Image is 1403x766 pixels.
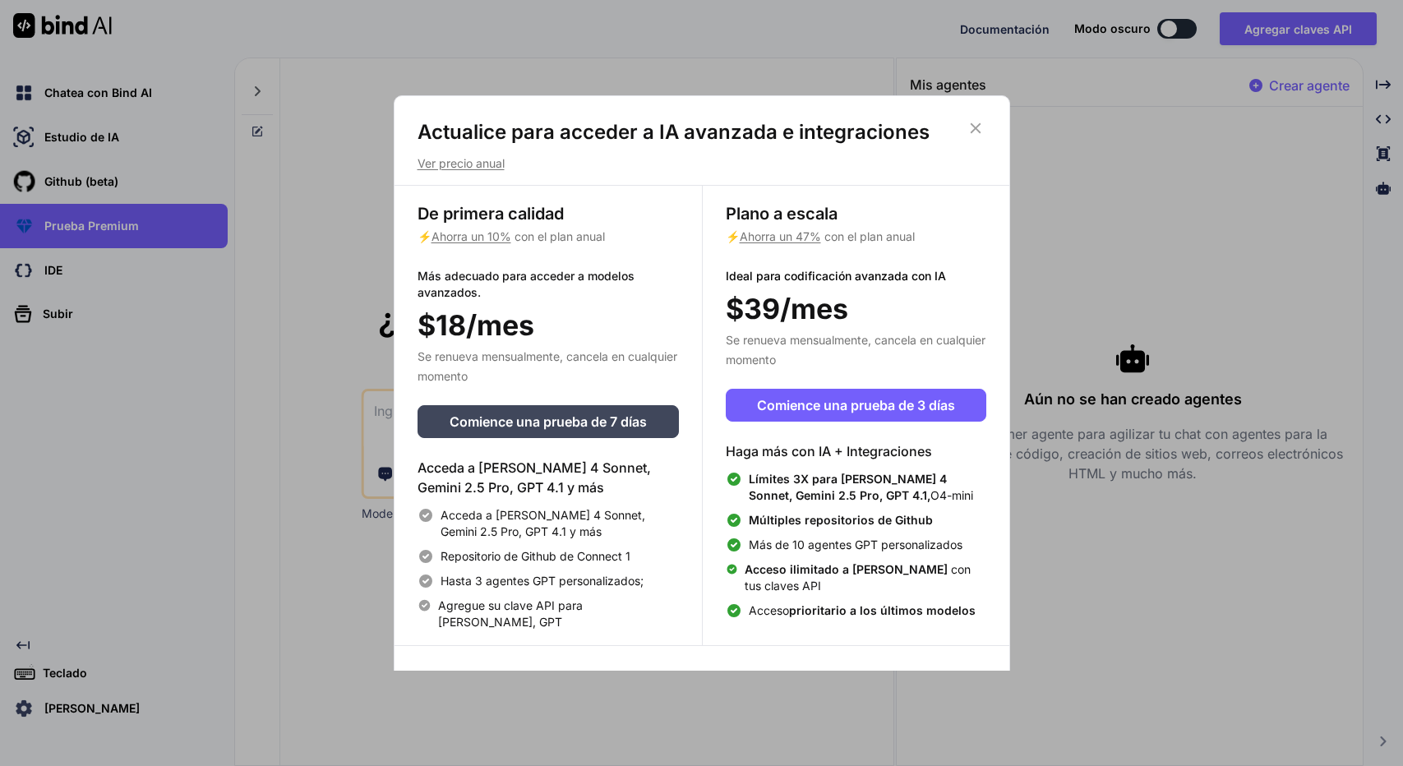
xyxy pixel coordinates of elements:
[667,669,828,683] font: para obtener más información
[789,603,976,617] font: prioritario a los últimos modelos
[438,598,583,629] font: Agregue su clave API para [PERSON_NAME], GPT
[726,229,740,243] font: ⚡
[418,405,679,438] button: Comience una prueba de 7 días
[749,603,789,617] font: Acceso
[726,269,946,283] font: Ideal para codificación avanzada con IA
[726,292,848,325] font: $39/mes
[418,204,564,224] font: De primera calidad
[418,229,432,243] font: ⚡
[418,459,651,496] font: Acceda a [PERSON_NAME] 4 Sonnet, Gemini 2.5 Pro, GPT 4.1 y más
[450,413,647,430] font: Comience una prueba de 7 días
[432,229,511,243] font: Ahorra un 10%
[418,308,534,342] font: $18/mes
[749,472,947,502] font: Límites 3X para [PERSON_NAME] 4 Sonnet, Gemini 2.5 Pro, GPT 4.1,
[575,669,663,683] font: Compare planes
[745,562,948,576] font: Acceso ilimitado a [PERSON_NAME]
[757,397,955,413] font: Comience una prueba de 3 días
[441,574,644,588] font: Hasta 3 agentes GPT personalizados;
[749,513,933,527] font: Múltiples repositorios de Github
[726,389,986,422] button: Comience una prueba de 3 días
[726,204,838,224] font: Plano a escala
[726,443,932,459] font: Haga más con IA + Integraciones
[749,538,962,551] font: Más de 10 agentes GPT personalizados
[740,229,821,243] font: Ahorra un 47%
[824,229,915,243] font: con el plan anual
[930,488,973,502] font: O4-mini
[418,156,505,170] font: Ver precio anual
[441,549,630,563] font: Repositorio de Github de Connect 1
[515,229,605,243] font: con el plan anual
[418,120,930,144] font: Actualice para acceder a IA avanzada e integraciones
[418,349,677,383] font: Se renueva mensualmente, cancela en cualquier momento
[441,508,645,538] font: Acceda a [PERSON_NAME] 4 Sonnet, Gemini 2.5 Pro, GPT 4.1 y más
[418,269,635,299] font: Más adecuado para acceder a modelos avanzados.
[726,333,985,367] font: Se renueva mensualmente, cancela en cualquier momento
